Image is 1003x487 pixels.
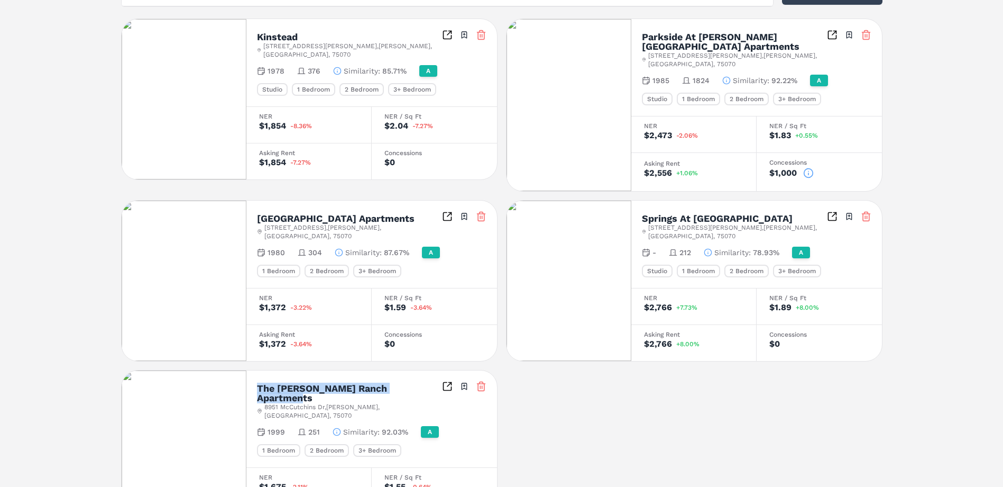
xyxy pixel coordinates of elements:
div: NER / Sq Ft [384,113,484,120]
span: 92.22% [771,75,797,86]
div: NER / Sq Ft [769,123,869,129]
span: -3.22% [290,304,312,311]
span: 376 [308,66,320,76]
span: 212 [679,247,691,258]
div: A [810,75,828,86]
div: 2 Bedroom [339,83,384,96]
div: $0 [769,340,780,348]
span: 1824 [693,75,710,86]
span: 1999 [268,427,285,437]
span: - [652,247,656,258]
h2: Kinstead [257,32,298,42]
div: Studio [257,83,288,96]
div: $2.04 [384,122,408,130]
div: 3+ Bedroom [388,83,436,96]
a: Inspect Comparables [827,30,838,40]
span: Similarity : [343,427,380,437]
div: $1,372 [259,340,286,348]
span: -3.64% [410,304,432,311]
div: NER [259,295,358,301]
div: Asking Rent [644,160,743,167]
div: 3+ Bedroom [353,444,401,457]
div: $1.83 [769,131,791,140]
span: -3.64% [290,341,312,347]
div: Concessions [769,331,869,338]
span: -7.27% [412,123,433,129]
span: 87.67% [384,247,409,258]
div: $1,372 [259,303,286,312]
h2: Springs At [GEOGRAPHIC_DATA] [642,214,793,223]
div: NER [259,474,358,481]
div: 2 Bedroom [724,93,769,105]
div: 2 Bedroom [305,265,349,277]
div: 2 Bedroom [724,265,769,277]
span: -7.27% [290,159,311,166]
div: A [421,426,439,438]
span: Similarity : [733,75,769,86]
a: Inspect Comparables [442,30,453,40]
div: $1,000 [769,169,797,177]
div: $2,473 [644,131,672,140]
a: Inspect Comparables [442,211,453,222]
span: [STREET_ADDRESS] , [PERSON_NAME] , [GEOGRAPHIC_DATA] , 75070 [264,223,442,240]
span: +7.73% [676,304,697,311]
div: Asking Rent [259,150,358,156]
h2: Parkside At [PERSON_NAME][GEOGRAPHIC_DATA] Apartments [642,32,827,51]
span: [STREET_ADDRESS][PERSON_NAME] , [PERSON_NAME] , [GEOGRAPHIC_DATA] , 75070 [648,223,827,240]
div: $1.89 [769,303,792,312]
span: 1980 [268,247,285,258]
div: $1,854 [259,158,286,167]
div: Concessions [769,159,869,166]
span: 304 [308,247,322,258]
div: 3+ Bedroom [773,93,821,105]
div: NER [644,295,743,301]
div: NER / Sq Ft [384,295,484,301]
div: Asking Rent [259,331,358,338]
div: Asking Rent [644,331,743,338]
span: [STREET_ADDRESS][PERSON_NAME] , [PERSON_NAME] , [GEOGRAPHIC_DATA] , 75070 [648,51,827,68]
div: $0 [384,158,395,167]
div: Studio [642,265,673,277]
div: Concessions [384,331,484,338]
div: NER / Sq Ft [384,474,484,481]
span: [STREET_ADDRESS][PERSON_NAME] , [PERSON_NAME] , [GEOGRAPHIC_DATA] , 75070 [263,42,442,59]
span: Similarity : [714,247,751,258]
span: +1.06% [676,170,698,176]
div: $2,556 [644,169,672,177]
div: A [419,65,437,77]
div: $2,766 [644,340,672,348]
div: NER [259,113,358,120]
div: NER [644,123,743,129]
span: 1985 [652,75,669,86]
span: -2.06% [676,132,698,139]
span: Similarity : [345,247,382,258]
div: 1 Bedroom [677,265,720,277]
a: Inspect Comparables [442,381,453,392]
span: +8.00% [796,304,819,311]
div: 1 Bedroom [677,93,720,105]
div: A [422,247,440,258]
div: 1 Bedroom [257,265,300,277]
div: 2 Bedroom [305,444,349,457]
h2: [GEOGRAPHIC_DATA] Apartments [257,214,415,223]
a: Inspect Comparables [827,211,838,222]
span: 251 [308,427,320,437]
div: $2,766 [644,303,672,312]
span: +8.00% [676,341,700,347]
span: +0.55% [795,132,818,139]
h2: The [PERSON_NAME] Ranch Apartments [257,384,442,403]
div: $0 [384,340,395,348]
div: 3+ Bedroom [773,265,821,277]
div: Studio [642,93,673,105]
span: 1978 [268,66,284,76]
div: $1.59 [384,303,406,312]
div: 3+ Bedroom [353,265,401,277]
div: $1,854 [259,122,286,130]
span: 8951 McCutchins Dr , [PERSON_NAME] , [GEOGRAPHIC_DATA] , 75070 [264,403,441,420]
div: 1 Bedroom [292,83,335,96]
div: 1 Bedroom [257,444,300,457]
div: Concessions [384,150,484,156]
span: -8.36% [290,123,312,129]
span: 85.71% [382,66,407,76]
span: 92.03% [382,427,408,437]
